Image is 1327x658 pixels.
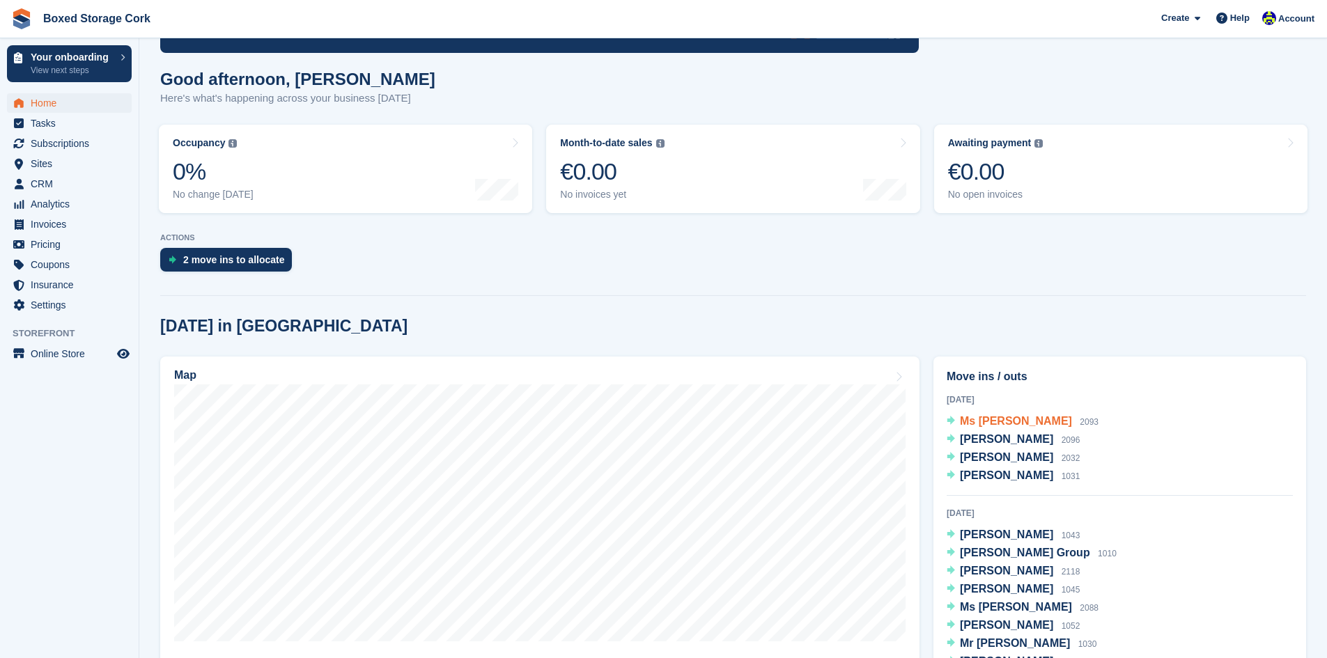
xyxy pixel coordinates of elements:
[7,344,132,363] a: menu
[7,45,132,82] a: Your onboarding View next steps
[7,275,132,295] a: menu
[546,125,919,213] a: Month-to-date sales €0.00 No invoices yet
[173,189,254,201] div: No change [DATE]
[31,235,114,254] span: Pricing
[7,93,132,113] a: menu
[960,469,1053,481] span: [PERSON_NAME]
[1062,567,1080,577] span: 2118
[1062,471,1080,481] span: 1031
[960,583,1053,595] span: [PERSON_NAME]
[31,295,114,315] span: Settings
[1062,453,1080,463] span: 2032
[169,256,176,264] img: move_ins_to_allocate_icon-fdf77a2bb77ea45bf5b3d319d69a93e2d87916cf1d5bf7949dd705db3b84f3ca.svg
[960,415,1072,427] span: Ms [PERSON_NAME]
[31,275,114,295] span: Insurance
[11,8,32,29] img: stora-icon-8386f47178a22dfd0bd8f6a31ec36ba5ce8667c1dd55bd0f319d3a0aa187defe.svg
[1062,531,1080,540] span: 1043
[947,563,1080,581] a: [PERSON_NAME] 2118
[560,157,664,186] div: €0.00
[7,113,132,133] a: menu
[960,637,1070,649] span: Mr [PERSON_NAME]
[173,137,225,149] div: Occupancy
[948,189,1043,201] div: No open invoices
[160,91,435,107] p: Here's what's happening across your business [DATE]
[1098,549,1117,558] span: 1010
[174,369,196,382] h2: Map
[38,7,156,30] a: Boxed Storage Cork
[7,295,132,315] a: menu
[159,125,532,213] a: Occupancy 0% No change [DATE]
[31,344,114,363] span: Online Store
[1034,139,1043,148] img: icon-info-grey-7440780725fd019a000dd9b08b2336e03edf1995a4989e88bcd33f0948082b44.svg
[1062,435,1080,445] span: 2096
[7,154,132,173] a: menu
[947,368,1293,385] h2: Move ins / outs
[947,635,1096,653] a: Mr [PERSON_NAME] 1030
[160,248,299,279] a: 2 move ins to allocate
[7,194,132,214] a: menu
[960,528,1053,540] span: [PERSON_NAME]
[1080,417,1099,427] span: 2093
[960,565,1053,577] span: [PERSON_NAME]
[934,125,1307,213] a: Awaiting payment €0.00 No open invoices
[13,327,139,340] span: Storefront
[947,507,1293,519] div: [DATE]
[115,345,132,362] a: Preview store
[947,393,1293,406] div: [DATE]
[31,52,114,62] p: Your onboarding
[947,431,1080,449] a: [PERSON_NAME] 2096
[1278,12,1314,26] span: Account
[7,235,132,254] a: menu
[31,134,114,153] span: Subscriptions
[1062,621,1080,631] span: 1052
[31,154,114,173] span: Sites
[7,134,132,153] a: menu
[31,113,114,133] span: Tasks
[1262,11,1276,25] img: Vincent
[160,317,408,336] h2: [DATE] in [GEOGRAPHIC_DATA]
[947,581,1080,599] a: [PERSON_NAME] 1045
[1080,603,1099,613] span: 2088
[656,139,665,148] img: icon-info-grey-7440780725fd019a000dd9b08b2336e03edf1995a4989e88bcd33f0948082b44.svg
[7,174,132,194] a: menu
[31,194,114,214] span: Analytics
[1062,585,1080,595] span: 1045
[947,449,1080,467] a: [PERSON_NAME] 2032
[183,254,285,265] div: 2 move ins to allocate
[228,139,237,148] img: icon-info-grey-7440780725fd019a000dd9b08b2336e03edf1995a4989e88bcd33f0948082b44.svg
[1230,11,1250,25] span: Help
[947,413,1099,431] a: Ms [PERSON_NAME] 2093
[560,137,652,149] div: Month-to-date sales
[173,157,254,186] div: 0%
[947,617,1080,635] a: [PERSON_NAME] 1052
[947,545,1117,563] a: [PERSON_NAME] Group 1010
[960,433,1053,445] span: [PERSON_NAME]
[960,601,1072,613] span: Ms [PERSON_NAME]
[31,214,114,234] span: Invoices
[947,526,1080,545] a: [PERSON_NAME] 1043
[7,214,132,234] a: menu
[160,233,1306,242] p: ACTIONS
[31,64,114,77] p: View next steps
[947,599,1099,617] a: Ms [PERSON_NAME] 2088
[1078,639,1097,649] span: 1030
[960,547,1090,558] span: [PERSON_NAME] Group
[947,467,1080,485] a: [PERSON_NAME] 1031
[948,137,1032,149] div: Awaiting payment
[31,93,114,113] span: Home
[560,189,664,201] div: No invoices yet
[7,255,132,274] a: menu
[960,619,1053,631] span: [PERSON_NAME]
[948,157,1043,186] div: €0.00
[960,451,1053,463] span: [PERSON_NAME]
[160,70,435,88] h1: Good afternoon, [PERSON_NAME]
[31,255,114,274] span: Coupons
[31,174,114,194] span: CRM
[1161,11,1189,25] span: Create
